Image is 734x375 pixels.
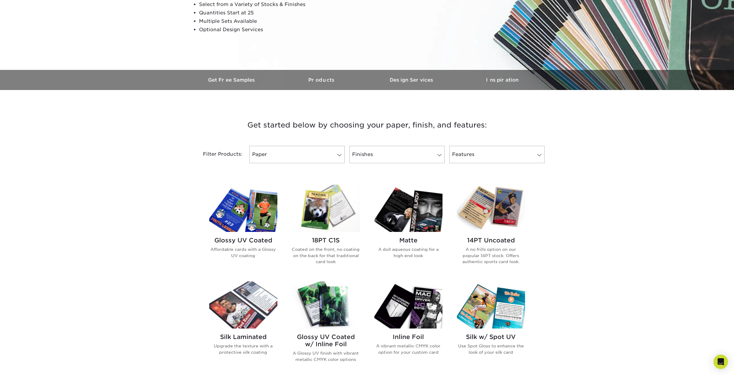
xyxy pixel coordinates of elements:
[457,77,547,83] h3: Inspiration
[457,281,525,372] a: Silk w/ Spot UV Trading Cards Silk w/ Spot UV Use Spot Gloss to enhance the look of your silk card
[714,355,728,369] div: Open Intercom Messenger
[292,333,360,348] h2: Glossy UV Coated w/ Inline Foil
[209,185,277,232] img: Glossy UV Coated Trading Cards
[457,70,547,90] a: Inspiration
[374,333,443,340] h2: Inline Foil
[209,237,277,244] h2: Glossy UV Coated
[199,0,344,9] li: Select from a Variety of Stocks & Finishes
[199,25,344,34] li: Optional Design Services
[187,70,277,90] a: Get Free Samples
[209,185,277,274] a: Glossy UV Coated Trading Cards Glossy UV Coated Affordable cards with a Glossy UV coating
[292,185,360,232] img: 18PT C1S Trading Cards
[374,343,443,355] p: A vibrant metallic CMYK color option for your custom card
[292,281,360,328] img: Glossy UV Coated w/ Inline Foil Trading Cards
[457,237,525,244] h2: 14PT Uncoated
[277,70,367,90] a: Products
[277,77,367,83] h3: Products
[374,237,443,244] h2: Matte
[209,281,277,372] a: Silk Laminated Trading Cards Silk Laminated Upgrade the texture with a protective silk coating
[292,237,360,244] h2: 18PT C1S
[292,185,360,274] a: 18PT C1S Trading Cards 18PT C1S Coated on the front, no coating on the back for that traditional ...
[192,112,543,139] h3: Get started below by choosing your paper, finish, and features:
[457,185,525,274] a: 14PT Uncoated Trading Cards 14PT Uncoated A no frills option on our popular 14PT stock. Offers au...
[209,333,277,340] h2: Silk Laminated
[292,281,360,372] a: Glossy UV Coated w/ Inline Foil Trading Cards Glossy UV Coated w/ Inline Foil A Glossy UV finish ...
[367,70,457,90] a: Design Services
[374,281,443,372] a: Inline Foil Trading Cards Inline Foil A vibrant metallic CMYK color option for your custom card
[457,185,525,232] img: 14PT Uncoated Trading Cards
[199,9,344,17] li: Quantities Start at 25
[449,146,545,163] a: Features
[292,350,360,362] p: A Glossy UV finish with vibrant metallic CMYK color options
[292,246,360,265] p: Coated on the front, no coating on the back for that traditional card look
[187,146,247,163] div: Filter Products:
[374,246,443,259] p: A dull aqueous coating for a high end look
[457,281,525,328] img: Silk w/ Spot UV Trading Cards
[249,146,345,163] a: Paper
[374,185,443,274] a: Matte Trading Cards Matte A dull aqueous coating for a high end look
[457,343,525,355] p: Use Spot Gloss to enhance the look of your silk card
[187,77,277,83] h3: Get Free Samples
[349,146,445,163] a: Finishes
[457,333,525,340] h2: Silk w/ Spot UV
[209,281,277,328] img: Silk Laminated Trading Cards
[209,246,277,259] p: Affordable cards with a Glossy UV coating
[374,281,443,328] img: Inline Foil Trading Cards
[374,185,443,232] img: Matte Trading Cards
[209,343,277,355] p: Upgrade the texture with a protective silk coating
[367,77,457,83] h3: Design Services
[199,17,344,25] li: Multiple Sets Available
[457,246,525,265] p: A no frills option on our popular 14PT stock. Offers authentic sports card look.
